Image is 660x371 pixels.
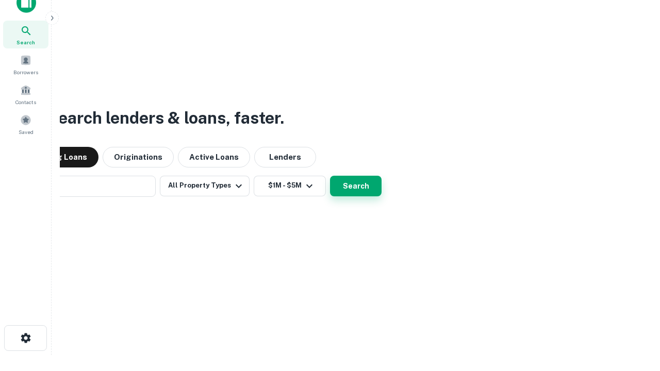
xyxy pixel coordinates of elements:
[3,21,48,48] a: Search
[19,128,34,136] span: Saved
[3,50,48,78] a: Borrowers
[254,176,326,196] button: $1M - $5M
[3,80,48,108] a: Contacts
[3,110,48,138] a: Saved
[103,147,174,167] button: Originations
[47,106,284,130] h3: Search lenders & loans, faster.
[330,176,382,196] button: Search
[13,68,38,76] span: Borrowers
[254,147,316,167] button: Lenders
[178,147,250,167] button: Active Loans
[16,38,35,46] span: Search
[160,176,250,196] button: All Property Types
[608,289,660,338] iframe: Chat Widget
[15,98,36,106] span: Contacts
